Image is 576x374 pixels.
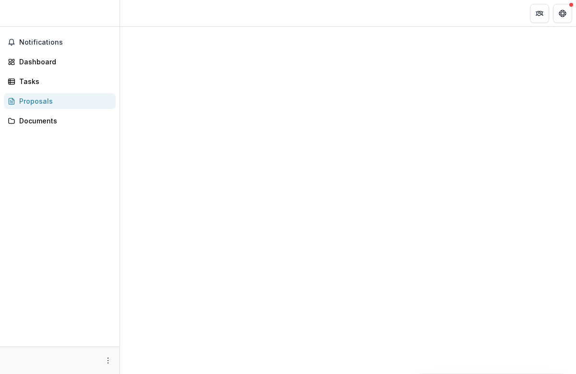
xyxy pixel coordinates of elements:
[4,35,116,50] button: Notifications
[19,96,108,106] div: Proposals
[553,4,572,23] button: Get Help
[4,54,116,70] a: Dashboard
[4,73,116,89] a: Tasks
[4,93,116,109] a: Proposals
[530,4,549,23] button: Partners
[102,355,114,366] button: More
[19,76,108,86] div: Tasks
[19,38,112,47] span: Notifications
[19,116,108,126] div: Documents
[4,113,116,129] a: Documents
[19,57,108,67] div: Dashboard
